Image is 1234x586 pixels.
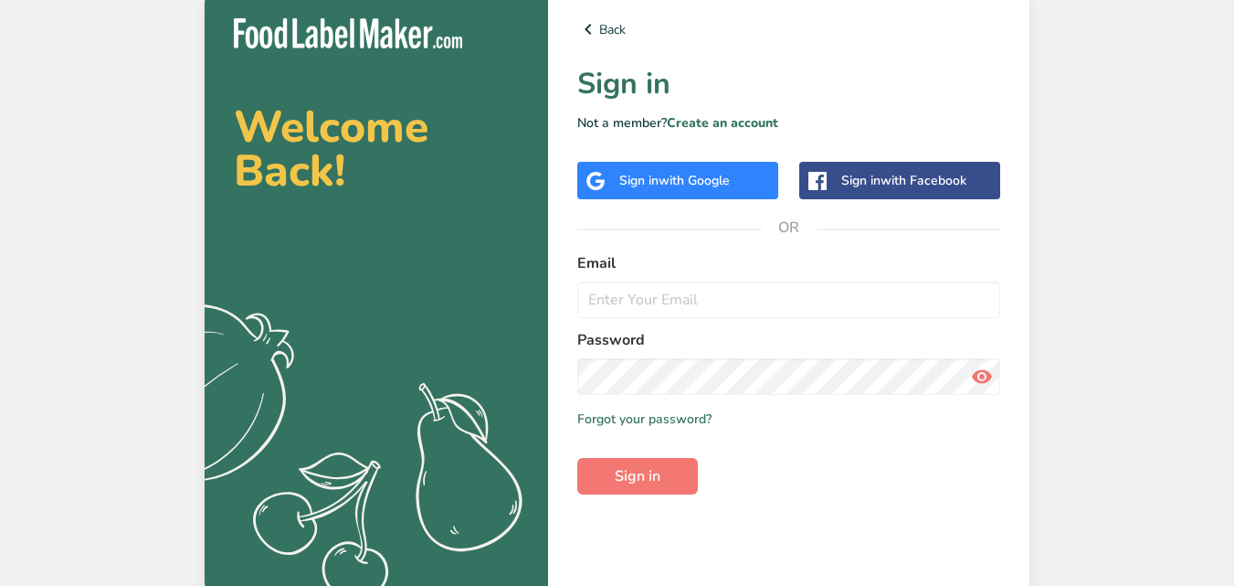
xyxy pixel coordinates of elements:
label: Email [577,252,1000,274]
span: Sign in [615,465,660,487]
span: with Google [659,172,730,189]
div: Sign in [619,171,730,190]
span: with Facebook [881,172,966,189]
p: Not a member? [577,113,1000,133]
a: Back [577,18,1000,40]
div: Sign in [841,171,966,190]
h2: Welcome Back! [234,105,519,193]
label: Password [577,329,1000,351]
img: Food Label Maker [234,18,462,48]
button: Sign in [577,458,698,495]
input: Enter Your Email [577,282,1000,318]
a: Create an account [667,114,778,132]
a: Forgot your password? [577,410,712,429]
h1: Sign in [577,62,1000,106]
span: OR [762,200,817,255]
